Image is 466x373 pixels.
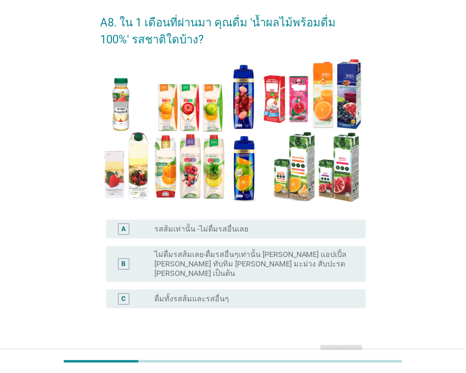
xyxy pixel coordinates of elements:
[154,224,248,234] label: รสส้มเท่านั้น -ไม่ดื่มรสอื่นเลย
[101,5,366,48] h2: A8. ใน 1 เดือนที่ผ่านมา คุณดื่ม 'น้ำผลไม้พร้อมดื่ม 100%' รสชาติใดบ้าง?
[154,294,229,304] label: ดื่มทั้งรสส้มและรสอื่นๆ
[101,56,366,205] img: 367230fa-f61b-4bfc-aab6-e8bbca23654a-FJ100.jpg
[122,259,126,269] div: B
[154,250,351,278] label: ไม่ดื่มรสส้มเลย-ดื่มรสอื่นๆเท่านั้น [PERSON_NAME] แอปเปิ้ล [PERSON_NAME] ทับทิม [PERSON_NAME] มะม...
[122,294,126,304] div: C
[122,224,126,234] div: A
